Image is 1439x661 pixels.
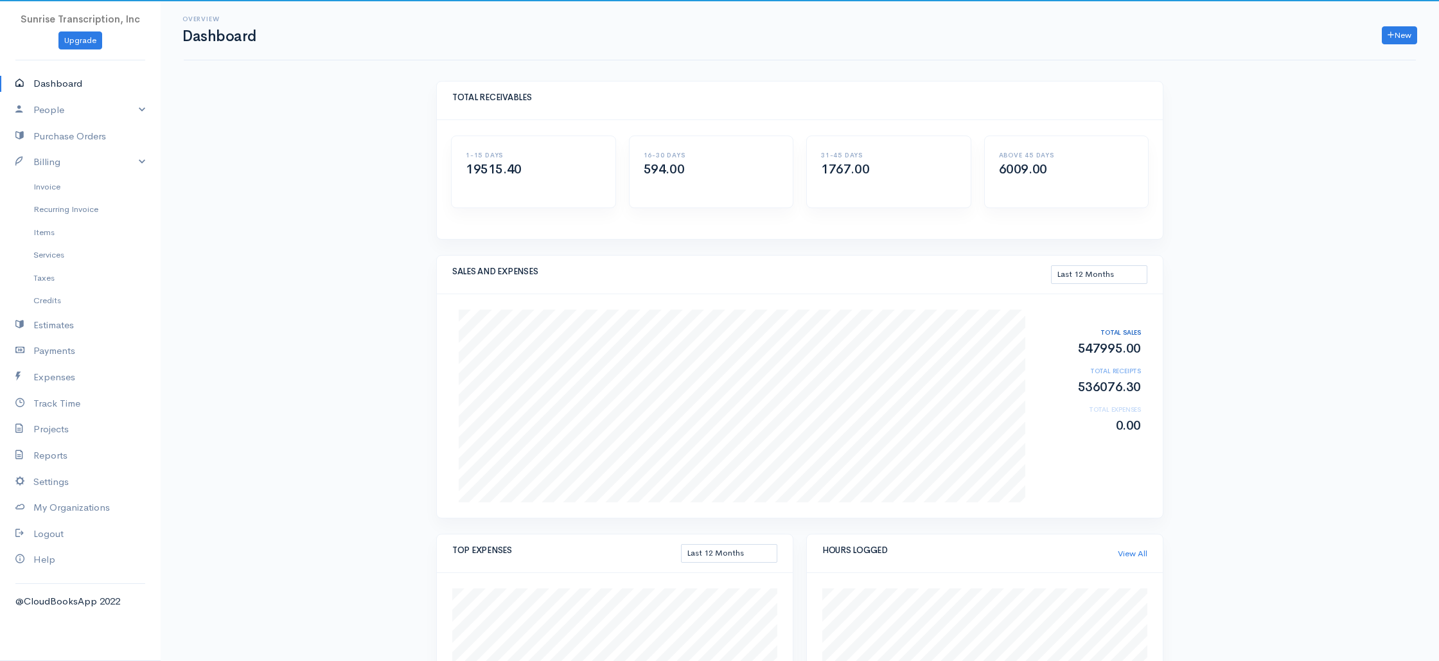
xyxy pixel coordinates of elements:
[1118,547,1147,560] a: View All
[999,161,1047,177] span: 6009.00
[452,546,681,555] h5: TOP EXPENSES
[1038,342,1141,356] h2: 547995.00
[1038,419,1141,433] h2: 0.00
[182,28,256,44] h1: Dashboard
[466,161,522,177] span: 19515.40
[644,161,685,177] span: 594.00
[1038,380,1141,394] h2: 536076.30
[1038,329,1141,336] h6: TOTAL SALES
[1038,367,1141,375] h6: TOTAL RECEIPTS
[1038,406,1141,413] h6: TOTAL EXPENSES
[21,13,140,25] span: Sunrise Transcription, Inc
[822,546,1118,555] h5: HOURS LOGGED
[821,161,869,177] span: 1767.00
[821,152,957,159] h6: 31-45 DAYS
[644,152,779,159] h6: 16-30 DAYS
[999,152,1134,159] h6: ABOVE 45 DAYS
[15,594,145,609] div: @CloudBooksApp 2022
[58,31,102,50] a: Upgrade
[452,93,1147,102] h5: TOTAL RECEIVABLES
[452,267,1051,276] h5: SALES AND EXPENSES
[466,152,601,159] h6: 1-15 DAYS
[1382,26,1417,45] a: New
[182,15,256,22] h6: Overview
